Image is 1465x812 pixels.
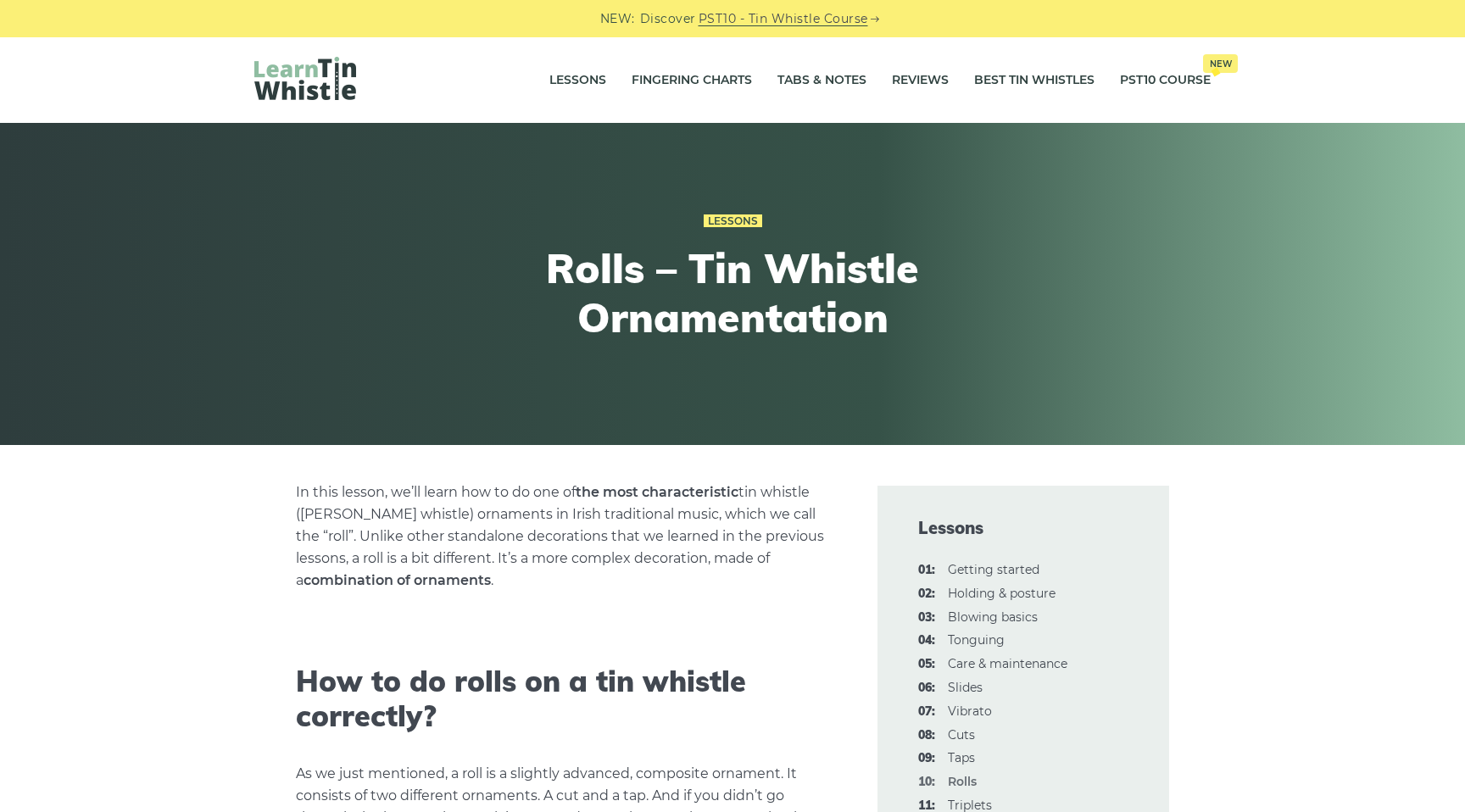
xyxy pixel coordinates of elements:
[576,484,738,500] strong: the most characteristic
[1203,54,1238,73] span: New
[704,214,762,228] a: Lessons
[948,562,1039,577] a: 01:Getting started
[948,632,1005,648] a: 04:Tonguing
[549,59,606,102] a: Lessons
[918,654,935,675] span: 05:
[892,59,949,102] a: Reviews
[948,750,975,765] a: 09:Taps
[918,678,935,698] span: 06:
[948,656,1067,671] a: 05:Care & maintenance
[296,481,837,592] p: In this lesson, we’ll learn how to do one of tin whistle ([PERSON_NAME] whistle) ornaments in Iri...
[948,609,1038,625] a: 03:Blowing basics
[948,727,975,742] a: 08:Cuts
[632,59,752,102] a: Fingering Charts
[777,59,866,102] a: Tabs & Notes
[918,560,935,581] span: 01:
[918,772,935,793] span: 10:
[918,748,935,769] span: 09:
[918,702,935,722] span: 07:
[948,774,977,789] strong: Rolls
[421,244,1044,342] h1: Rolls – Tin Whistle Ornamentation
[918,726,935,746] span: 08:
[948,586,1056,601] a: 02:Holding & posture
[918,584,935,604] span: 02:
[974,59,1095,102] a: Best Tin Whistles
[304,572,491,588] strong: combination of ornaments
[296,665,837,734] h2: How to do rolls on a tin whistle correctly?
[918,631,935,651] span: 04:
[918,516,1128,540] span: Lessons
[918,608,935,628] span: 03:
[1120,59,1211,102] a: PST10 CourseNew
[254,57,356,100] img: LearnTinWhistle.com
[948,704,992,719] a: 07:Vibrato
[948,680,983,695] a: 06:Slides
